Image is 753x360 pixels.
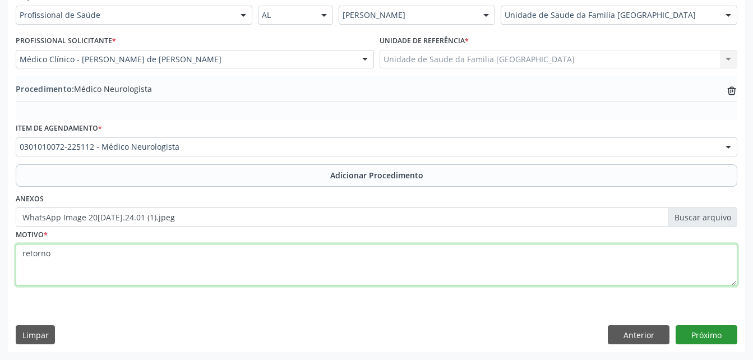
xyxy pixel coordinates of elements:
button: Adicionar Procedimento [16,164,737,187]
label: Motivo [16,227,48,244]
span: Adicionar Procedimento [330,169,423,181]
button: Anterior [608,325,669,344]
span: Profissional de Saúde [20,10,229,21]
span: AL [262,10,310,21]
label: Unidade de referência [380,33,469,50]
button: Próximo [676,325,737,344]
span: [PERSON_NAME] [343,10,472,21]
span: Médico Neurologista [16,83,152,95]
span: Unidade de Saude da Familia [GEOGRAPHIC_DATA] [505,10,714,21]
label: Item de agendamento [16,120,102,137]
label: Profissional Solicitante [16,33,116,50]
span: Procedimento: [16,84,74,94]
button: Limpar [16,325,55,344]
span: Médico Clínico - [PERSON_NAME] de [PERSON_NAME] [20,54,351,65]
label: Anexos [16,191,44,208]
span: 0301010072-225112 - Médico Neurologista [20,141,714,153]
